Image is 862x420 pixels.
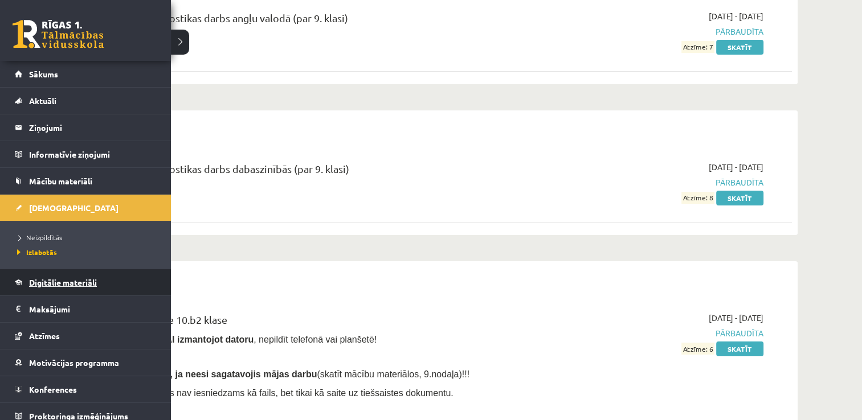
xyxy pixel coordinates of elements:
span: Nesāc pildīt ieskaiti, ja neesi sagatavojis mājas darbu [85,369,317,379]
a: Maksājumi [15,296,157,322]
a: Atzīmes [15,323,157,349]
a: Izlabotās [14,247,160,257]
a: Informatīvie ziņojumi [15,141,157,167]
span: (skatīt mācību materiālos, 9.nodaļa)!!! [317,369,469,379]
div: 10.b2 klases diagnostikas darbs dabaszinībās (par 9. klasi) [85,161,532,182]
a: Sākums [15,61,157,87]
a: Mācību materiāli [15,168,157,194]
span: Konferences [29,384,77,394]
a: [DEMOGRAPHIC_DATA] [15,195,157,221]
span: Sākums [29,69,58,79]
span: Pārbaudīta [549,176,763,188]
span: Digitālie materiāli [29,277,97,287]
span: [DATE] - [DATE] [709,312,763,324]
legend: Maksājumi [29,296,157,322]
a: Motivācijas programma [15,349,157,376]
legend: Informatīvie ziņojumi [29,141,157,167]
a: Neizpildītās [14,232,160,242]
div: Datorika 1. ieskaite 10.b2 klase [85,312,532,333]
span: - mājasdarbs nav iesniedzams kā fails, bet tikai kā saite uz tiešsaistes dokumentu. [85,388,454,398]
span: Pārbaudīta [549,26,763,38]
span: Mācību materiāli [29,176,92,186]
a: Skatīt [716,191,763,205]
a: Skatīt [716,341,763,356]
span: [DATE] - [DATE] [709,10,763,22]
a: Aktuāli [15,88,157,114]
span: Izlabotās [14,248,57,257]
span: Atzīme: 8 [681,192,714,204]
a: Konferences [15,376,157,402]
legend: Ziņojumi [29,114,157,141]
span: Atzīme: 7 [681,41,714,53]
a: Digitālie materiāli [15,269,157,295]
span: Ieskaite jāpilda , nepildīt telefonā vai planšetē! [85,335,377,344]
span: [DATE] - [DATE] [709,161,763,173]
div: 10.b2 klases diagnostikas darbs angļu valodā (par 9. klasi) [85,10,532,31]
a: Ziņojumi [15,114,157,141]
a: Rīgas 1. Tālmācības vidusskola [13,20,104,48]
span: Pārbaudīta [549,327,763,339]
span: Motivācijas programma [29,357,119,368]
span: Atzīme: 6 [681,343,714,355]
span: Aktuāli [29,96,56,106]
span: Neizpildītās [14,233,62,242]
span: Atzīmes [29,331,60,341]
b: , TIKAI izmantojot datoru [146,335,254,344]
a: Skatīt [716,40,763,55]
span: [DEMOGRAPHIC_DATA] [29,203,119,213]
